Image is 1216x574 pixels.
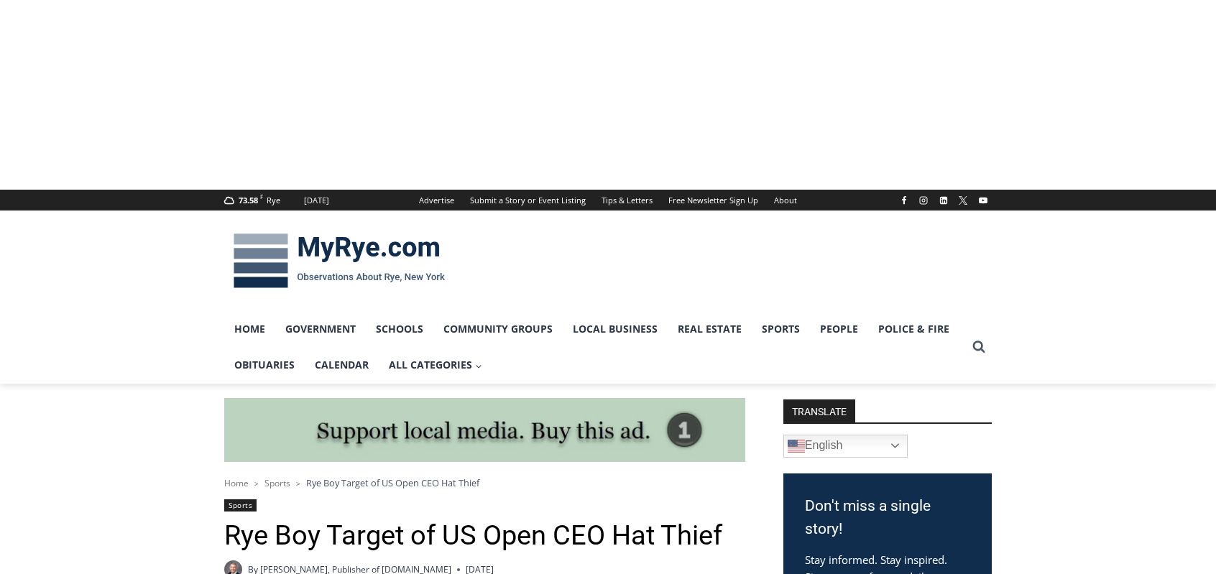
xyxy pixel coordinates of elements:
a: Community Groups [433,311,563,347]
a: Home [224,477,249,489]
a: Real Estate [668,311,752,347]
a: Police & Fire [868,311,959,347]
a: Schools [366,311,433,347]
nav: Primary Navigation [224,311,966,384]
strong: TRANSLATE [783,399,855,422]
span: > [296,478,300,489]
span: > [254,478,259,489]
a: Advertise [411,190,462,210]
span: All Categories [389,357,482,373]
a: Sports [752,311,810,347]
div: [DATE] [304,194,329,207]
h3: Don't miss a single story! [805,495,970,540]
img: support local media, buy this ad [224,398,745,463]
a: Sports [264,477,290,489]
a: Home [224,311,275,347]
a: Sports [224,499,257,511]
span: Rye Boy Target of US Open CEO Hat Thief [306,476,479,489]
div: Rye [267,194,280,207]
a: English [783,435,908,458]
nav: Secondary Navigation [411,190,805,210]
img: en [788,438,805,455]
a: Calendar [305,347,379,383]
a: Facebook [895,192,913,209]
span: F [260,193,263,200]
a: Instagram [915,192,932,209]
span: 73.58 [239,195,258,205]
a: Government [275,311,366,347]
a: X [954,192,972,209]
a: Tips & Letters [594,190,660,210]
a: Submit a Story or Event Listing [462,190,594,210]
a: All Categories [379,347,492,383]
a: Obituaries [224,347,305,383]
img: MyRye.com [224,223,454,298]
a: Local Business [563,311,668,347]
a: YouTube [975,192,992,209]
a: Free Newsletter Sign Up [660,190,766,210]
a: Linkedin [935,192,952,209]
nav: Breadcrumbs [224,476,745,490]
h1: Rye Boy Target of US Open CEO Hat Thief [224,519,745,552]
a: About [766,190,805,210]
a: People [810,311,868,347]
button: View Search Form [966,334,992,360]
